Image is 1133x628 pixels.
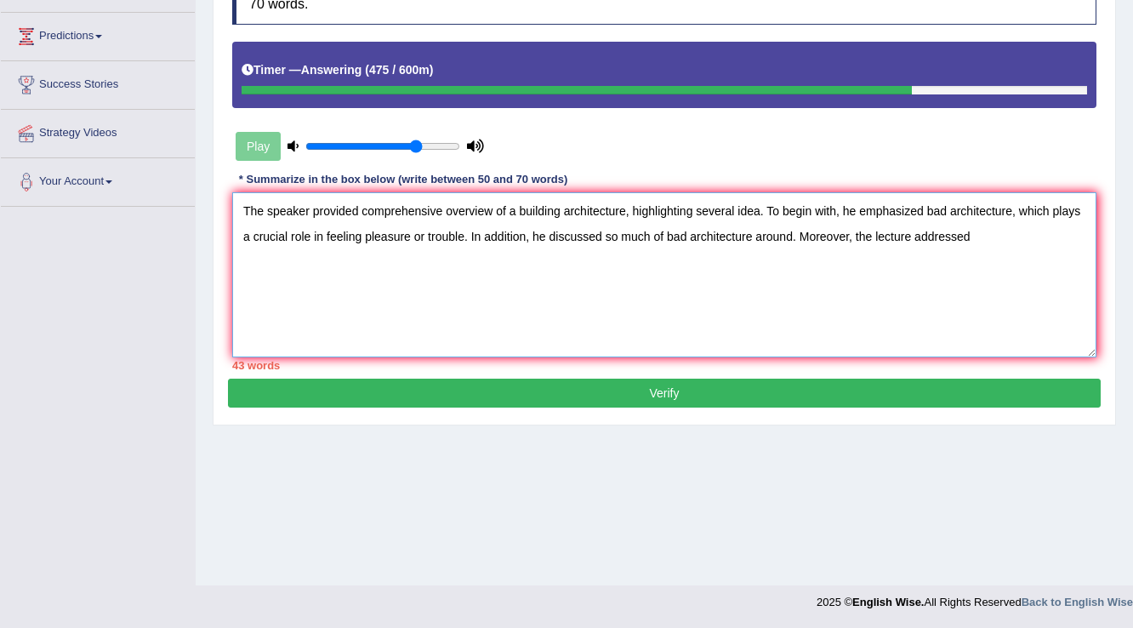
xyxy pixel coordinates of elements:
h5: Timer — [242,64,433,77]
a: Strategy Videos [1,110,195,152]
a: Predictions [1,13,195,55]
a: Success Stories [1,61,195,104]
div: * Summarize in the box below (write between 50 and 70 words) [232,172,574,188]
b: Answering [301,63,362,77]
b: ( [365,63,369,77]
div: 43 words [232,357,1096,374]
strong: English Wise. [852,596,924,608]
a: Back to English Wise [1022,596,1133,608]
b: ) [430,63,434,77]
b: 475 / 600m [369,63,430,77]
button: Verify [228,379,1101,408]
a: Your Account [1,158,195,201]
div: 2025 © All Rights Reserved [817,585,1133,610]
